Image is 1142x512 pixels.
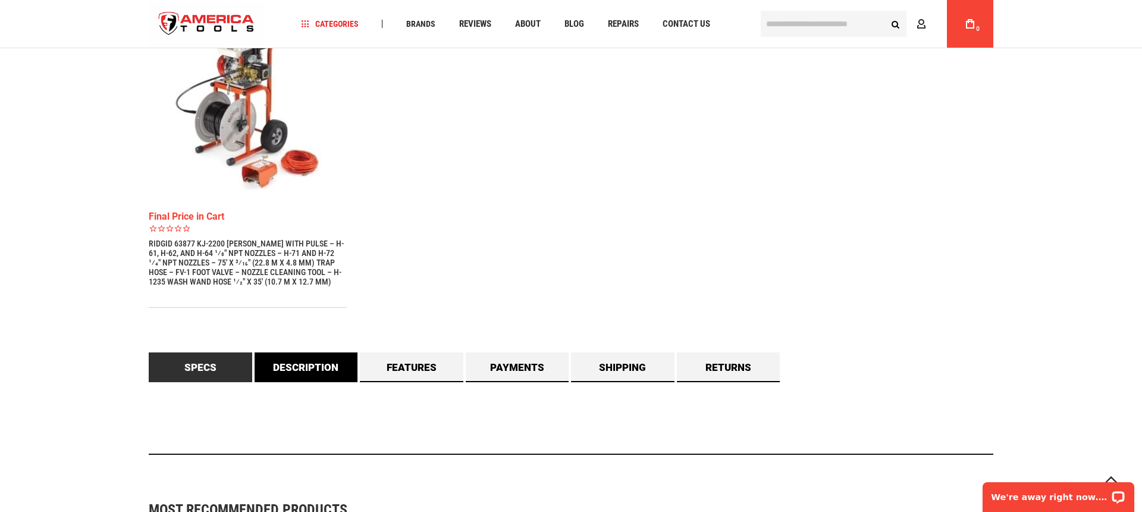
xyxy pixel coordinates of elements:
[515,20,541,29] span: About
[401,16,441,32] a: Brands
[149,239,347,286] a: RIDGID 63877 KJ-2200 [PERSON_NAME] WITH PULSE – H-61, H-62, AND H-64 1⁄8" NPT NOZZLES – H-71 AND ...
[677,352,780,382] a: Returns
[149,2,264,46] a: store logo
[149,224,347,233] span: Rated 0.0 out of 5 stars 0 reviews
[608,20,639,29] span: Repairs
[459,20,491,29] span: Reviews
[657,16,716,32] a: Contact Us
[255,352,358,382] a: Description
[302,20,359,28] span: Categories
[149,2,264,46] img: America Tools
[510,16,546,32] a: About
[975,474,1142,512] iframe: LiveChat chat widget
[296,16,364,32] a: Categories
[976,26,980,32] span: 0
[884,13,906,35] button: Search
[559,16,589,32] a: Blog
[571,352,674,382] a: Shipping
[406,20,435,28] span: Brands
[663,20,710,29] span: Contact Us
[360,352,463,382] a: Features
[564,20,584,29] span: Blog
[466,352,569,382] a: Payments
[454,16,497,32] a: Reviews
[149,352,252,382] a: Specs
[149,210,347,224] div: Final Price in Cart
[603,16,644,32] a: Repairs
